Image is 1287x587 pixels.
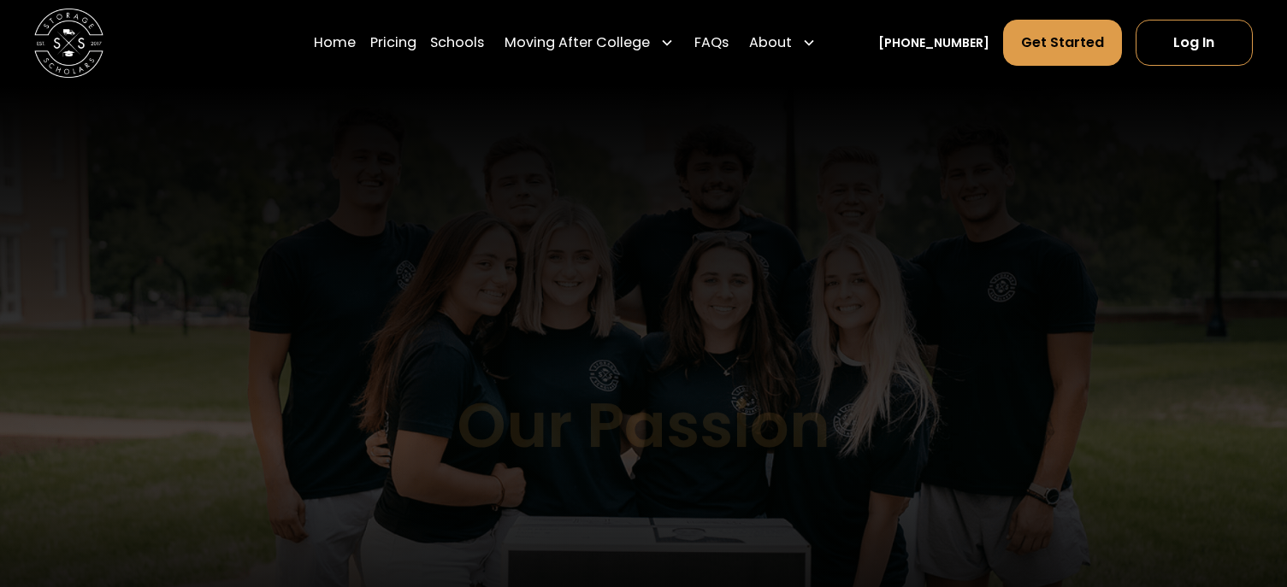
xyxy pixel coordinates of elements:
[370,19,416,67] a: Pricing
[430,19,484,67] a: Schools
[505,32,650,53] div: Moving After College
[457,391,830,460] h1: Our Passion
[498,19,681,67] div: Moving After College
[694,19,729,67] a: FAQs
[749,32,792,53] div: About
[1003,20,1122,66] a: Get Started
[742,19,823,67] div: About
[314,19,356,67] a: Home
[878,34,989,52] a: [PHONE_NUMBER]
[1136,20,1253,66] a: Log In
[34,9,103,77] img: Storage Scholars main logo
